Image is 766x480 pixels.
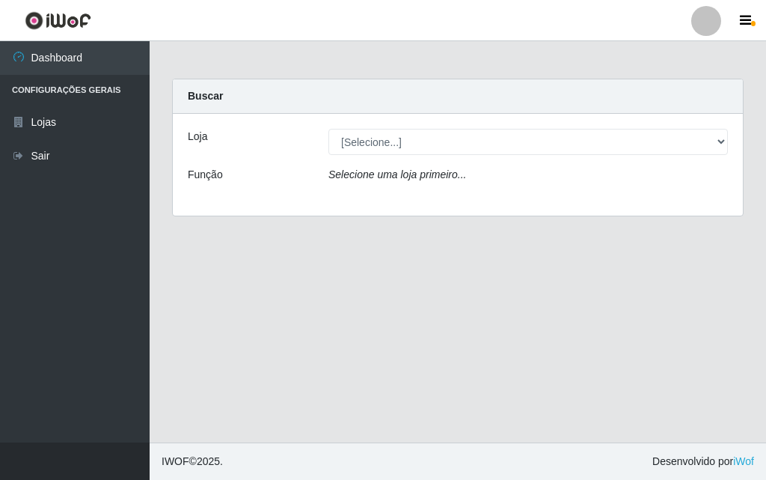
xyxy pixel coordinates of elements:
label: Loja [188,129,207,145]
span: © 2025 . [162,454,223,470]
strong: Buscar [188,90,223,102]
label: Função [188,167,223,183]
img: CoreUI Logo [25,11,91,30]
span: IWOF [162,455,189,467]
i: Selecione uma loja primeiro... [328,168,466,180]
a: iWof [733,455,754,467]
span: Desenvolvido por [652,454,754,470]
